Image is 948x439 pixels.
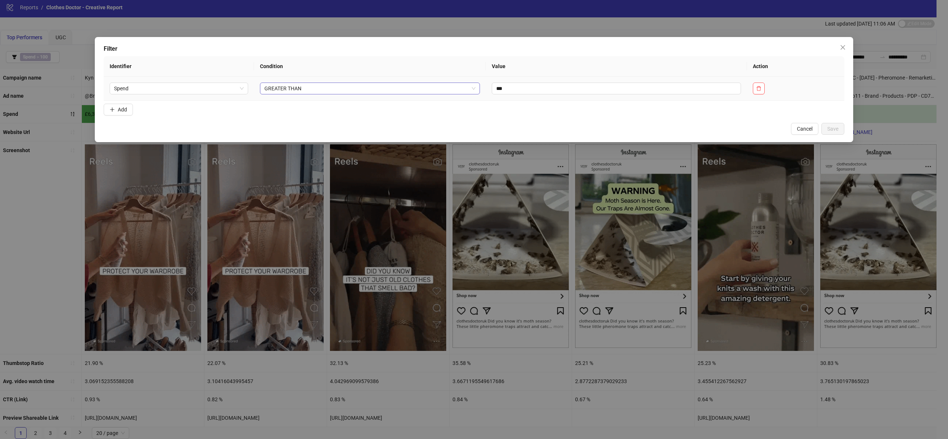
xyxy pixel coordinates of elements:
span: delete [756,86,761,91]
div: Filter [104,44,844,53]
span: Add [118,107,127,113]
th: Condition [254,56,486,77]
span: close [840,44,846,50]
span: plus [110,107,115,112]
button: Add [104,104,133,115]
span: GREATER THAN [264,83,475,94]
span: Spend [114,83,244,94]
span: Cancel [797,126,812,132]
th: Action [747,56,844,77]
button: Close [837,41,849,53]
th: Value [486,56,747,77]
button: Cancel [791,123,818,135]
th: Identifier [104,56,254,77]
button: Save [821,123,844,135]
